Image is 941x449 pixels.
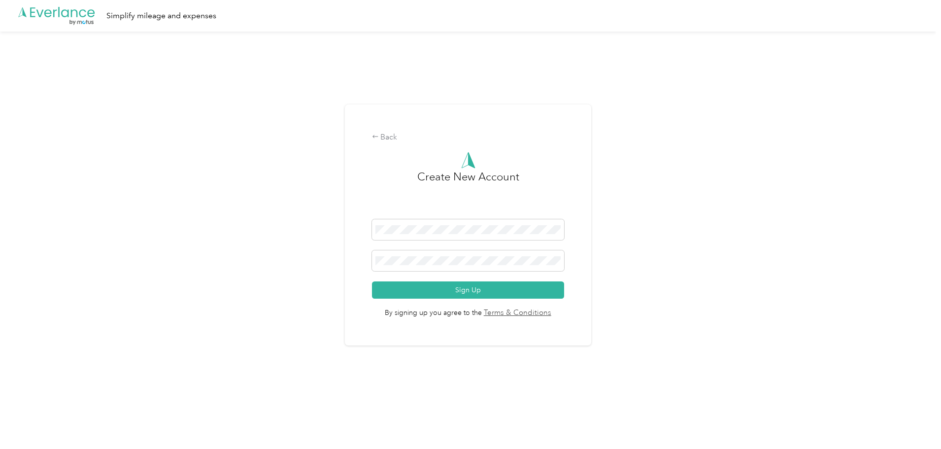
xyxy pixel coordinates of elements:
h3: Create New Account [417,169,519,219]
div: Simplify mileage and expenses [106,10,216,22]
span: By signing up you agree to the [372,299,565,318]
div: Back [372,132,565,143]
button: Sign Up [372,281,565,299]
a: Terms & Conditions [482,308,551,319]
